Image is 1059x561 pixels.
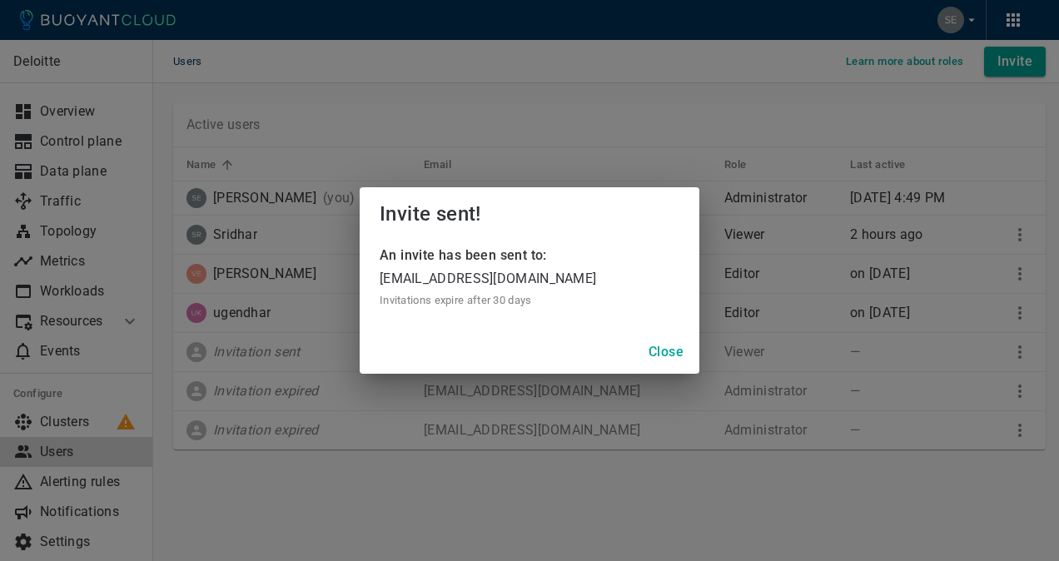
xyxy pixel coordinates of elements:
[649,344,684,360] h4: Close
[639,337,693,367] button: Close
[380,202,481,226] span: Invite sent!
[380,294,679,307] span: Invitations expire after 30 days
[380,247,679,264] h4: An invite has been sent to:
[380,271,679,287] p: [EMAIL_ADDRESS][DOMAIN_NAME]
